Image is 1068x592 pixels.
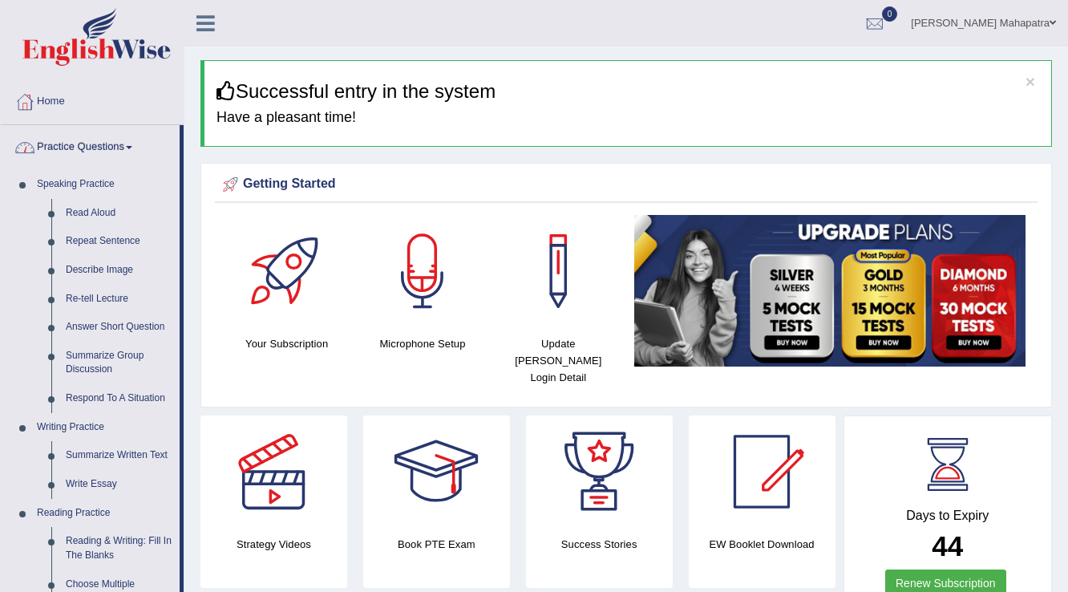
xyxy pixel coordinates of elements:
[59,527,180,570] a: Reading & Writing: Fill In The Blanks
[1026,73,1035,90] button: ×
[1,79,184,120] a: Home
[30,170,180,199] a: Speaking Practice
[200,536,347,553] h4: Strategy Videos
[216,81,1039,102] h3: Successful entry in the system
[362,335,482,352] h4: Microphone Setup
[499,335,618,386] h4: Update [PERSON_NAME] Login Detail
[59,441,180,470] a: Summarize Written Text
[227,335,346,352] h4: Your Subscription
[59,470,180,499] a: Write Essay
[882,6,898,22] span: 0
[219,172,1034,197] div: Getting Started
[526,536,673,553] h4: Success Stories
[59,313,180,342] a: Answer Short Question
[30,499,180,528] a: Reading Practice
[634,215,1026,367] img: small5.jpg
[689,536,835,553] h4: EW Booklet Download
[59,199,180,228] a: Read Aloud
[59,285,180,314] a: Re-tell Lecture
[59,384,180,413] a: Respond To A Situation
[59,342,180,384] a: Summarize Group Discussion
[1,125,180,165] a: Practice Questions
[216,110,1039,126] h4: Have a pleasant time!
[363,536,510,553] h4: Book PTE Exam
[862,509,1034,523] h4: Days to Expiry
[59,227,180,256] a: Repeat Sentence
[30,413,180,442] a: Writing Practice
[59,256,180,285] a: Describe Image
[932,530,963,562] b: 44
